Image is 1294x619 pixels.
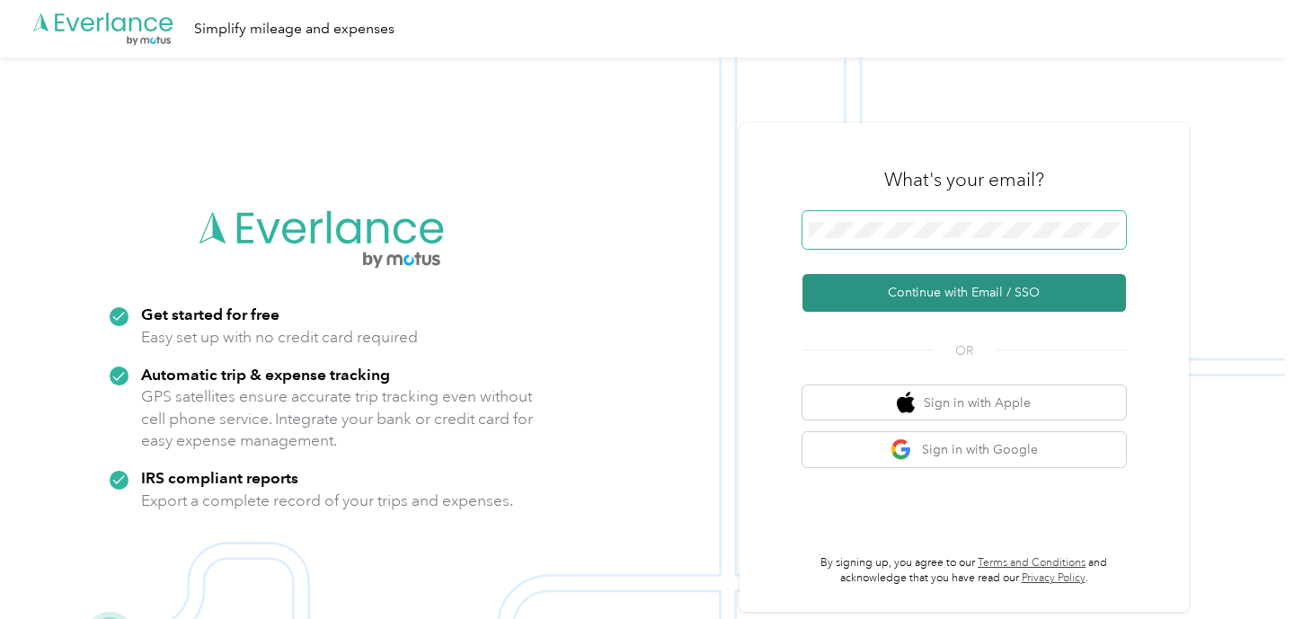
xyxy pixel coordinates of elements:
h3: What's your email? [884,167,1044,192]
p: Easy set up with no credit card required [141,326,418,349]
p: GPS satellites ensure accurate trip tracking even without cell phone service. Integrate your bank... [141,385,534,452]
strong: Get started for free [141,305,279,323]
button: Continue with Email / SSO [802,274,1126,312]
strong: Automatic trip & expense tracking [141,365,390,384]
div: Simplify mileage and expenses [194,18,394,40]
p: Export a complete record of your trips and expenses. [141,490,513,512]
img: google logo [891,438,913,461]
button: google logoSign in with Google [802,432,1126,467]
button: apple logoSign in with Apple [802,385,1126,420]
strong: IRS compliant reports [141,468,298,487]
a: Privacy Policy [1022,571,1086,585]
a: Terms and Conditions [978,556,1086,570]
p: By signing up, you agree to our and acknowledge that you have read our . [802,555,1126,587]
span: OR [933,341,996,360]
img: apple logo [897,392,915,414]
